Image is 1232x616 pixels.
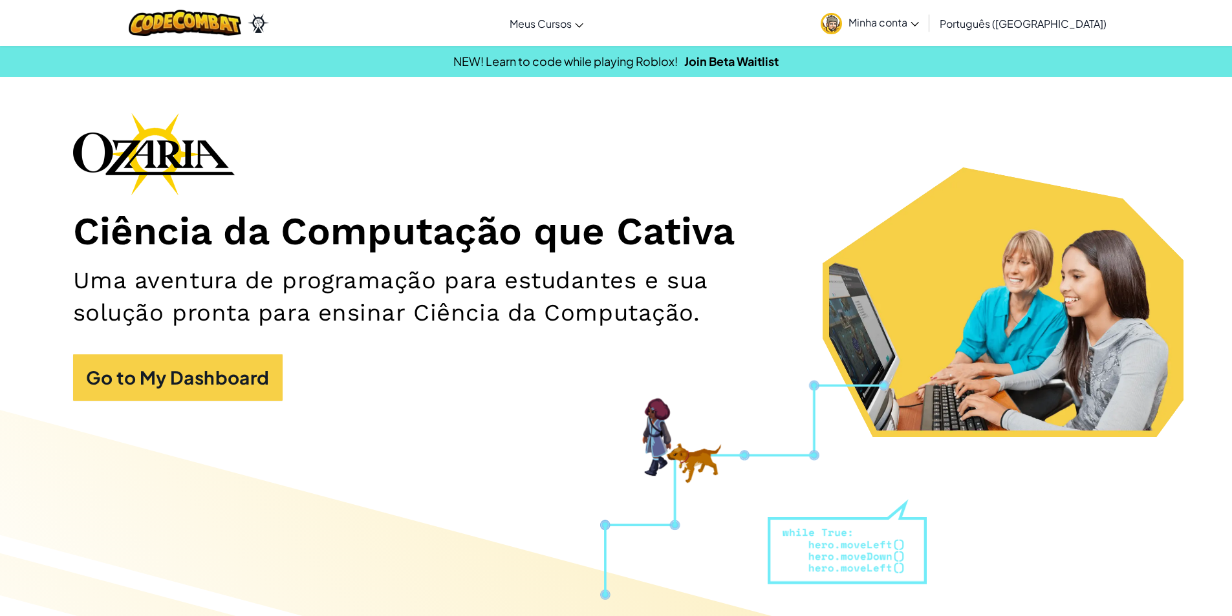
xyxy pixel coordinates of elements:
[73,112,235,195] img: Ozaria branding logo
[503,6,590,41] a: Meus Cursos
[453,54,678,69] span: NEW! Learn to code while playing Roblox!
[848,16,919,29] span: Minha conta
[510,17,572,30] span: Meus Cursos
[248,14,268,33] img: Ozaria
[821,13,842,34] img: avatar
[933,6,1113,41] a: Português ([GEOGRAPHIC_DATA])
[814,3,925,43] a: Minha conta
[940,17,1107,30] span: Português ([GEOGRAPHIC_DATA])
[73,208,1160,255] h1: Ciência da Computação que Cativa
[73,264,801,328] h2: Uma aventura de programação para estudantes e sua solução pronta para ensinar Ciência da Computação.
[684,54,779,69] a: Join Beta Waitlist
[129,10,242,36] img: CodeCombat logo
[73,354,283,401] a: Go to My Dashboard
